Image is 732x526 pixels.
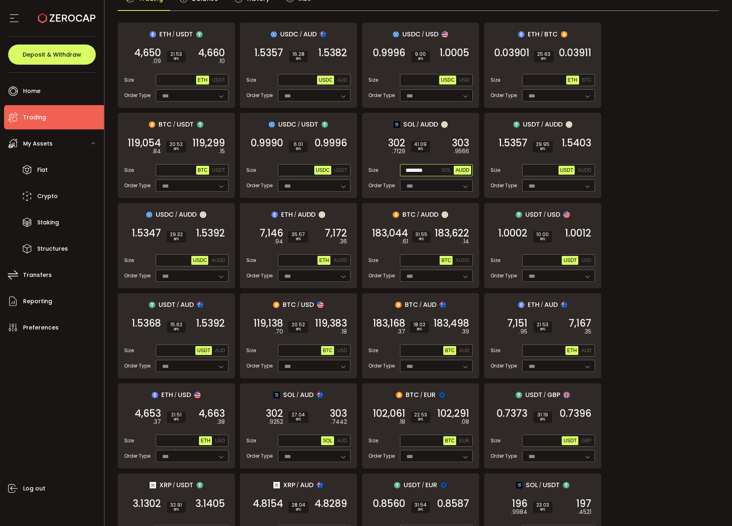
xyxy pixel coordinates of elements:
[23,269,52,281] span: Transfers
[278,119,296,129] span: USDC
[332,166,349,175] button: USDT
[569,319,591,327] span: 7,167
[541,301,543,308] em: /
[37,243,68,255] span: Structures
[445,348,455,353] span: BTC
[392,147,405,156] em: .7129
[196,76,209,84] button: ETH
[457,436,471,445] button: EUR
[193,139,225,147] span: 119,299
[578,167,591,173] span: AUDD
[372,229,408,237] span: 183,044
[584,327,591,336] em: .35
[317,256,330,265] button: ETH
[565,346,578,355] button: ETH
[124,272,150,279] span: Order Type
[197,482,203,488] img: usdt_portfolio.svg
[440,256,453,265] button: BTC
[193,258,207,263] span: USDC
[319,77,332,83] span: USDC
[37,164,48,176] span: Fiat
[440,302,446,308] img: aud_portfolio.svg
[516,392,522,398] img: usdt_portfolio.svg
[170,327,182,332] i: BPS
[322,121,328,128] img: usdt_portfolio.svg
[536,232,549,237] span: 10.00
[491,257,500,264] span: Size
[341,327,347,336] em: .18
[149,121,155,128] img: btc_portfolio.svg
[298,209,315,220] span: AUDD
[576,166,593,175] button: AUDD
[394,482,400,488] img: usdt_portfolio.svg
[541,121,544,128] em: /
[209,256,226,265] button: AUDD
[491,76,500,84] span: Size
[434,319,469,327] span: 183,498
[402,209,416,220] span: BTC
[395,302,402,308] img: btc_portfolio.svg
[414,142,427,147] span: 41.09
[197,121,203,128] img: usdt_portfolio.svg
[581,348,591,353] span: AUD
[568,77,578,83] span: ETH
[441,77,455,83] span: USDC
[563,258,577,263] span: USDT
[37,217,59,228] span: Staking
[170,232,183,237] span: 29.32
[454,147,469,156] em: .9566
[297,301,300,308] em: /
[246,362,273,370] span: Order Type
[454,256,471,265] button: AUDD
[177,119,194,129] span: USDT
[337,348,347,353] span: USD
[173,121,176,128] em: /
[373,49,405,57] span: 0.9996
[455,167,469,173] span: AUDD
[421,209,438,220] span: AUDD
[563,482,569,488] img: usdt_portfolio.svg
[315,319,347,327] span: 119,383
[334,167,347,173] span: USDT
[196,31,203,38] img: usdt_portfolio.svg
[251,139,283,147] span: 0.9990
[150,482,156,488] img: xrp_portfolio.png
[461,327,469,336] em: .39
[414,147,427,152] i: BPS
[300,31,302,38] em: /
[454,166,471,175] button: AUDD
[124,76,134,84] span: Size
[457,76,471,84] button: USD
[23,52,81,57] span: Deposit & Withdraw
[210,76,227,84] button: USDT
[439,76,456,84] button: USDC
[368,257,378,264] span: Size
[260,229,283,237] span: 7,146
[132,229,161,237] span: 1.5347
[581,438,591,444] span: GBP
[292,52,305,57] span: 16.28
[560,167,573,173] span: USDT
[442,31,448,38] img: usd_portfolio.svg
[152,392,158,398] img: eth_portfolio.svg
[196,319,225,327] span: 1.5392
[518,31,525,38] img: eth_portfolio.svg
[415,52,427,57] span: 9.00
[8,44,96,65] button: Deposit & Withdraw
[292,232,305,237] span: 35.57
[246,167,256,174] span: Size
[566,121,572,128] img: zuPXiwguUFiBOIQyqLOiXsnnNitlx7q4LCwEbLHADjIpTka+Lip0HH8D0VTrd02z+wEAAAAASUVORK5CYII=
[146,211,152,218] img: usdc_portfolio.svg
[397,327,405,336] em: .37
[273,392,280,398] img: sol_portfolio.png
[196,229,225,237] span: 1.5392
[335,436,349,445] button: AUD
[197,348,210,353] span: USDT
[23,138,53,150] span: My Assets
[317,76,334,84] button: USDC
[422,31,424,38] em: /
[547,209,560,220] span: USD
[563,211,570,218] img: usd_portfolio.svg
[292,57,305,61] i: BPS
[417,211,419,218] em: /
